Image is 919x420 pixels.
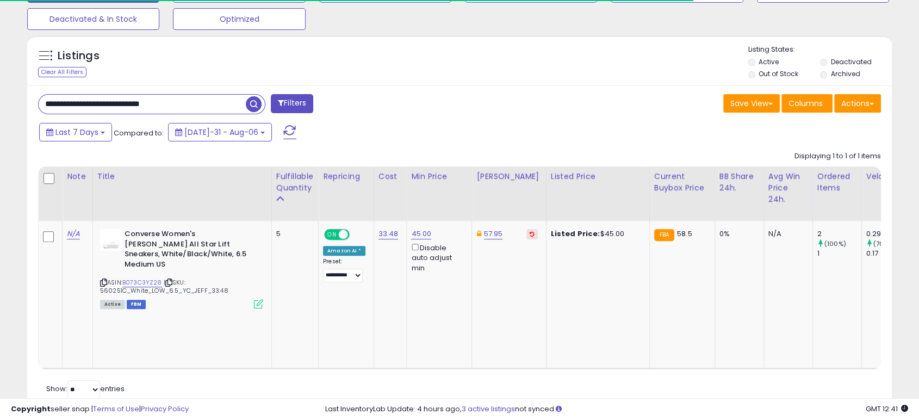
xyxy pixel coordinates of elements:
[817,171,857,194] div: Ordered Items
[551,171,645,182] div: Listed Price
[866,404,908,414] span: 2025-08-14 12:41 GMT
[276,171,314,194] div: Fulfillable Quantity
[719,171,759,194] div: BB Share 24h.
[719,229,755,239] div: 0%
[271,94,313,113] button: Filters
[93,404,139,414] a: Terms of Use
[817,249,861,258] div: 1
[100,278,228,294] span: | SKU: 560251C_White_LOW_6.5_YC_JEFF_33.48
[325,230,339,239] span: ON
[38,67,86,77] div: Clear All Filters
[873,239,901,248] small: (70.59%)
[100,229,263,307] div: ASIN:
[100,300,125,309] span: All listings currently available for purchase on Amazon
[127,300,146,309] span: FBM
[67,171,88,182] div: Note
[654,229,674,241] small: FBA
[411,171,467,182] div: Min Price
[476,171,541,182] div: [PERSON_NAME]
[67,228,80,239] a: N/A
[817,229,861,239] div: 2
[411,242,463,273] div: Disable auto adjust min
[654,171,710,194] div: Current Buybox Price
[768,229,804,239] div: N/A
[484,228,503,239] a: 57.95
[831,69,860,78] label: Archived
[677,228,692,239] span: 58.5
[551,229,641,239] div: $45.00
[866,171,906,182] div: Velocity
[125,229,257,272] b: Converse Women's [PERSON_NAME] All Star Lift Sneakers, White/Black/White, 6.5 Medium US
[866,249,910,258] div: 0.17
[39,123,112,141] button: Last 7 Days
[58,48,100,64] h5: Listings
[824,239,846,248] small: (100%)
[462,404,515,414] a: 3 active listings
[100,229,122,251] img: 2181FoMUrwL._SL40_.jpg
[323,246,365,256] div: Amazon AI *
[781,94,833,113] button: Columns
[748,45,892,55] p: Listing States:
[55,127,98,138] span: Last 7 Days
[173,8,305,30] button: Optimized
[122,278,162,287] a: B073C3YZ28
[794,151,881,162] div: Displaying 1 to 1 of 1 items
[551,228,600,239] b: Listed Price:
[788,98,823,109] span: Columns
[46,384,125,394] span: Show: entries
[325,404,909,415] div: Last InventoryLab Update: 4 hours ago, not synced.
[276,229,310,239] div: 5
[378,228,399,239] a: 33.48
[759,57,779,66] label: Active
[168,123,272,141] button: [DATE]-31 - Aug-06
[184,127,258,138] span: [DATE]-31 - Aug-06
[141,404,189,414] a: Privacy Policy
[348,230,365,239] span: OFF
[97,171,267,182] div: Title
[378,171,402,182] div: Cost
[323,171,369,182] div: Repricing
[834,94,881,113] button: Actions
[323,258,365,282] div: Preset:
[866,229,910,239] div: 0.29
[768,171,808,205] div: Avg Win Price 24h.
[114,128,164,138] span: Compared to:
[723,94,780,113] button: Save View
[411,228,431,239] a: 45.00
[27,8,159,30] button: Deactivated & In Stock
[831,57,872,66] label: Deactivated
[11,404,51,414] strong: Copyright
[11,404,189,415] div: seller snap | |
[759,69,798,78] label: Out of Stock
